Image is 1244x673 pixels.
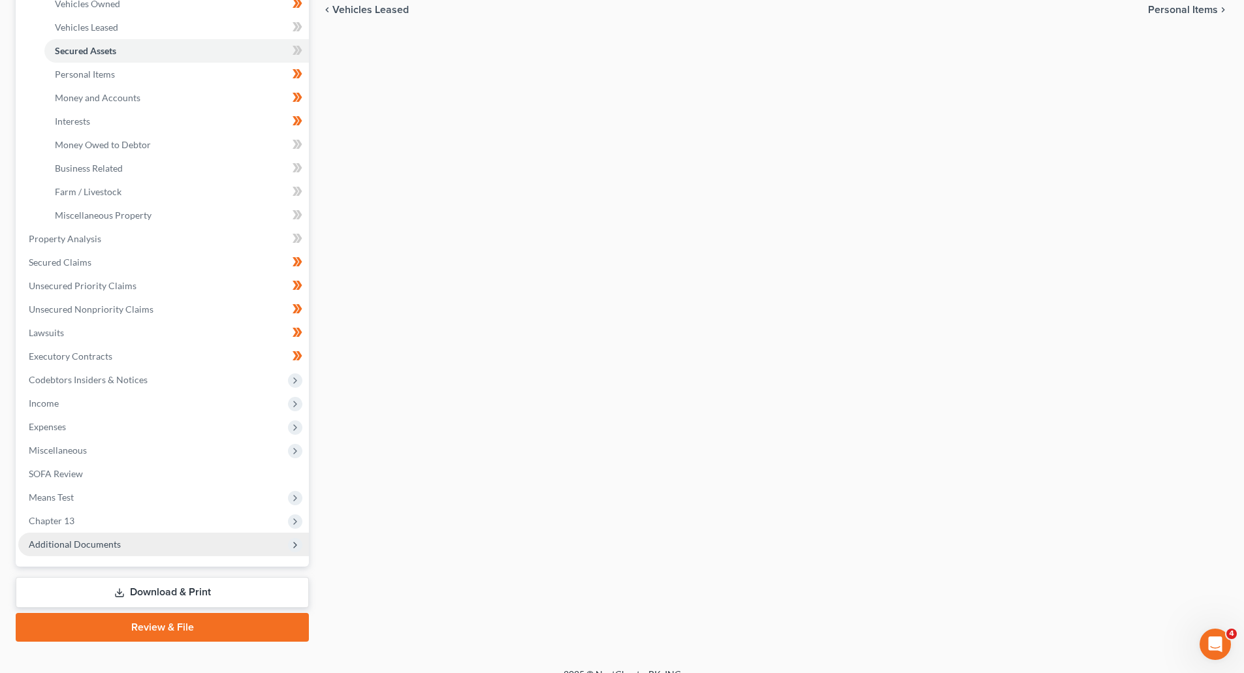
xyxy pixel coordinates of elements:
a: Money and Accounts [44,86,309,110]
a: Property Analysis [18,227,309,251]
a: Money Owed to Debtor [44,133,309,157]
a: Vehicles Leased [44,16,309,39]
span: Unsecured Nonpriority Claims [29,304,153,315]
span: Additional Documents [29,539,121,550]
span: Business Related [55,163,123,174]
span: Codebtors Insiders & Notices [29,374,148,385]
span: Personal Items [55,69,115,80]
span: Money and Accounts [55,92,140,103]
span: Miscellaneous [29,445,87,456]
span: Executory Contracts [29,351,112,362]
span: Farm / Livestock [55,186,121,197]
span: Chapter 13 [29,515,74,526]
a: Personal Items [44,63,309,86]
a: Farm / Livestock [44,180,309,204]
span: Unsecured Priority Claims [29,280,136,291]
span: Money Owed to Debtor [55,139,151,150]
a: Download & Print [16,577,309,608]
a: Interests [44,110,309,133]
a: Unsecured Priority Claims [18,274,309,298]
span: Miscellaneous Property [55,210,152,221]
span: Secured Claims [29,257,91,268]
span: SOFA Review [29,468,83,479]
span: Interests [55,116,90,127]
span: 4 [1226,629,1237,639]
i: chevron_right [1218,5,1228,15]
a: SOFA Review [18,462,309,486]
a: Miscellaneous Property [44,204,309,227]
span: Expenses [29,421,66,432]
span: Personal Items [1148,5,1218,15]
a: Secured Claims [18,251,309,274]
span: Secured Assets [55,45,116,56]
button: Personal Items chevron_right [1148,5,1228,15]
a: Business Related [44,157,309,180]
a: Unsecured Nonpriority Claims [18,298,309,321]
a: Executory Contracts [18,345,309,368]
span: Means Test [29,492,74,503]
a: Review & File [16,613,309,642]
i: chevron_left [322,5,332,15]
span: Vehicles Leased [332,5,409,15]
span: Income [29,398,59,409]
button: chevron_left Vehicles Leased [322,5,409,15]
span: Vehicles Leased [55,22,118,33]
span: Lawsuits [29,327,64,338]
iframe: Intercom live chat [1200,629,1231,660]
a: Lawsuits [18,321,309,345]
a: Secured Assets [44,39,309,63]
span: Property Analysis [29,233,101,244]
